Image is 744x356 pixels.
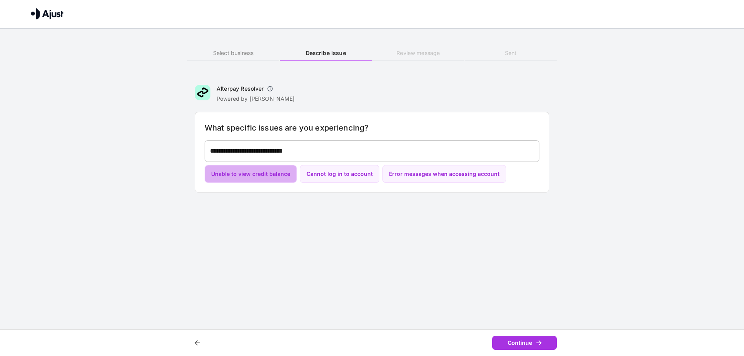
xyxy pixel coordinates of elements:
[31,8,64,19] img: Ajust
[300,165,379,183] button: Cannot log in to account
[187,49,279,57] h6: Select business
[205,122,539,134] h6: What specific issues are you experiencing?
[195,85,210,100] img: Afterpay
[205,165,297,183] button: Unable to view credit balance
[217,85,264,93] h6: Afterpay Resolver
[492,336,557,350] button: Continue
[465,49,557,57] h6: Sent
[217,95,295,103] p: Powered by [PERSON_NAME]
[382,165,506,183] button: Error messages when accessing account
[280,49,372,57] h6: Describe issue
[372,49,464,57] h6: Review message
